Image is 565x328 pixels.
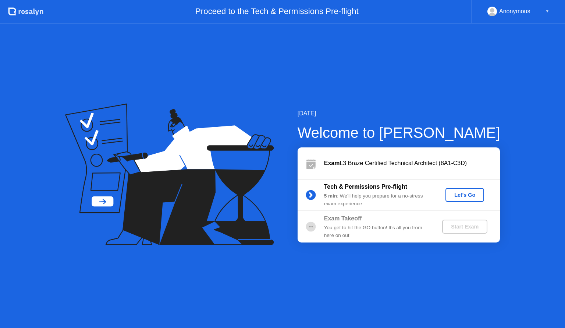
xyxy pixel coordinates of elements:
div: Welcome to [PERSON_NAME] [298,122,500,144]
button: Start Exam [442,220,487,234]
button: Let's Go [445,188,484,202]
div: Start Exam [445,224,484,230]
div: Anonymous [499,7,530,16]
b: Exam [324,160,340,166]
div: L3 Braze Certified Technical Architect (8A1-C3D) [324,159,500,168]
div: You get to hit the GO button! It’s all you from here on out [324,224,430,239]
div: : We’ll help you prepare for a no-stress exam experience [324,192,430,207]
div: Let's Go [448,192,481,198]
div: [DATE] [298,109,500,118]
div: ▼ [546,7,549,16]
b: Tech & Permissions Pre-flight [324,184,407,190]
b: Exam Takeoff [324,215,362,221]
b: 5 min [324,193,337,199]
